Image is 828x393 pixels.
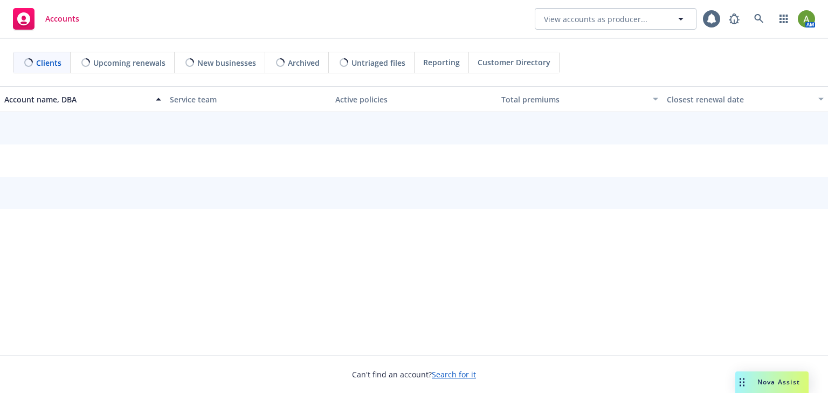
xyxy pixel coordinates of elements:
span: Upcoming renewals [93,57,165,68]
span: Untriaged files [351,57,405,68]
div: Active policies [335,94,492,105]
div: Account name, DBA [4,94,149,105]
div: Total premiums [501,94,646,105]
span: Customer Directory [478,57,550,68]
div: Service team [170,94,327,105]
span: Can't find an account? [352,369,476,380]
a: Accounts [9,4,84,34]
span: Reporting [423,57,460,68]
span: Nova Assist [757,377,800,387]
span: Accounts [45,15,79,23]
button: Total premiums [497,86,663,112]
a: Switch app [773,8,795,30]
span: New businesses [197,57,256,68]
span: Clients [36,57,61,68]
a: Search [748,8,770,30]
button: Active policies [331,86,496,112]
button: Nova Assist [735,371,809,393]
button: View accounts as producer... [535,8,696,30]
img: photo [798,10,815,27]
a: Search for it [432,369,476,380]
a: Report a Bug [723,8,745,30]
span: View accounts as producer... [544,13,647,25]
div: Closest renewal date [667,94,812,105]
button: Closest renewal date [663,86,828,112]
span: Archived [288,57,320,68]
div: Drag to move [735,371,749,393]
button: Service team [165,86,331,112]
